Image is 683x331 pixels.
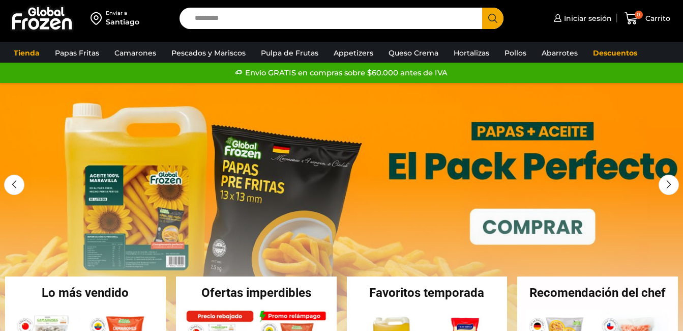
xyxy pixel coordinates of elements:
[517,287,678,299] h2: Recomendación del chef
[449,43,494,63] a: Hortalizas
[622,7,673,31] a: 0 Carrito
[109,43,161,63] a: Camarones
[106,10,139,17] div: Enviar a
[91,10,106,27] img: address-field-icon.svg
[499,43,531,63] a: Pollos
[329,43,378,63] a: Appetizers
[551,8,612,29] a: Iniciar sesión
[347,287,508,299] h2: Favoritos temporada
[561,13,612,23] span: Iniciar sesión
[635,11,643,19] span: 0
[4,175,24,195] div: Previous slide
[50,43,104,63] a: Papas Fritas
[588,43,642,63] a: Descuentos
[383,43,443,63] a: Queso Crema
[9,43,45,63] a: Tienda
[166,43,251,63] a: Pescados y Mariscos
[256,43,323,63] a: Pulpa de Frutas
[643,13,670,23] span: Carrito
[106,17,139,27] div: Santiago
[537,43,583,63] a: Abarrotes
[482,8,503,29] button: Search button
[659,175,679,195] div: Next slide
[5,287,166,299] h2: Lo más vendido
[176,287,337,299] h2: Ofertas imperdibles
